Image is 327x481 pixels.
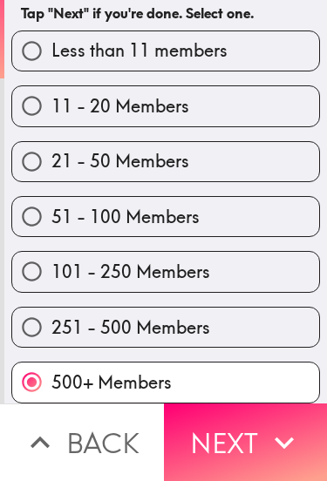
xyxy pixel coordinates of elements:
h6: Tap "Next" if you're done. Select one. [21,3,310,23]
button: 101 - 250 Members [12,252,319,291]
span: 11 - 20 Members [51,94,189,119]
button: 21 - 50 Members [12,142,319,181]
span: 500+ Members [51,370,172,395]
button: 251 - 500 Members [12,308,319,347]
button: 500+ Members [12,362,319,402]
button: 11 - 20 Members [12,86,319,125]
button: 51 - 100 Members [12,197,319,236]
span: 21 - 50 Members [51,149,189,173]
span: Less than 11 members [51,38,228,63]
span: 251 - 500 Members [51,315,210,340]
span: 51 - 100 Members [51,205,200,229]
span: 101 - 250 Members [51,260,210,284]
button: Less than 11 members [12,31,319,71]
